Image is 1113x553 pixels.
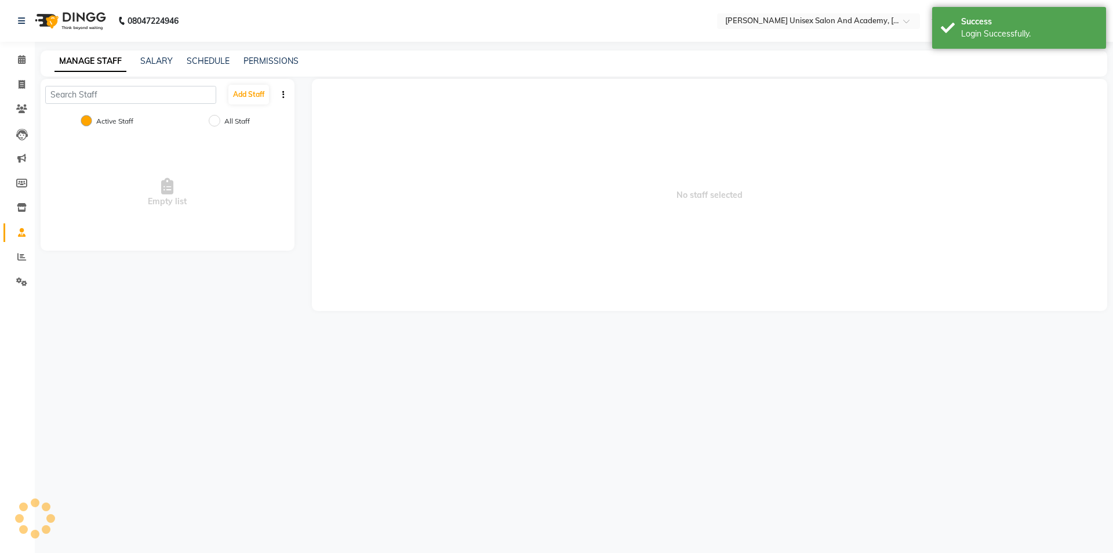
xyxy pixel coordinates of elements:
[30,5,109,37] img: logo
[45,86,216,104] input: Search Staff
[243,56,299,66] a: PERMISSIONS
[961,16,1097,28] div: Success
[312,79,1108,311] span: No staff selected
[140,56,173,66] a: SALARY
[961,28,1097,40] div: Login Successfully.
[128,5,179,37] b: 08047224946
[41,135,294,251] div: Empty list
[54,51,126,72] a: MANAGE STAFF
[224,116,250,126] label: All Staff
[228,85,269,104] button: Add Staff
[187,56,230,66] a: SCHEDULE
[96,116,133,126] label: Active Staff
